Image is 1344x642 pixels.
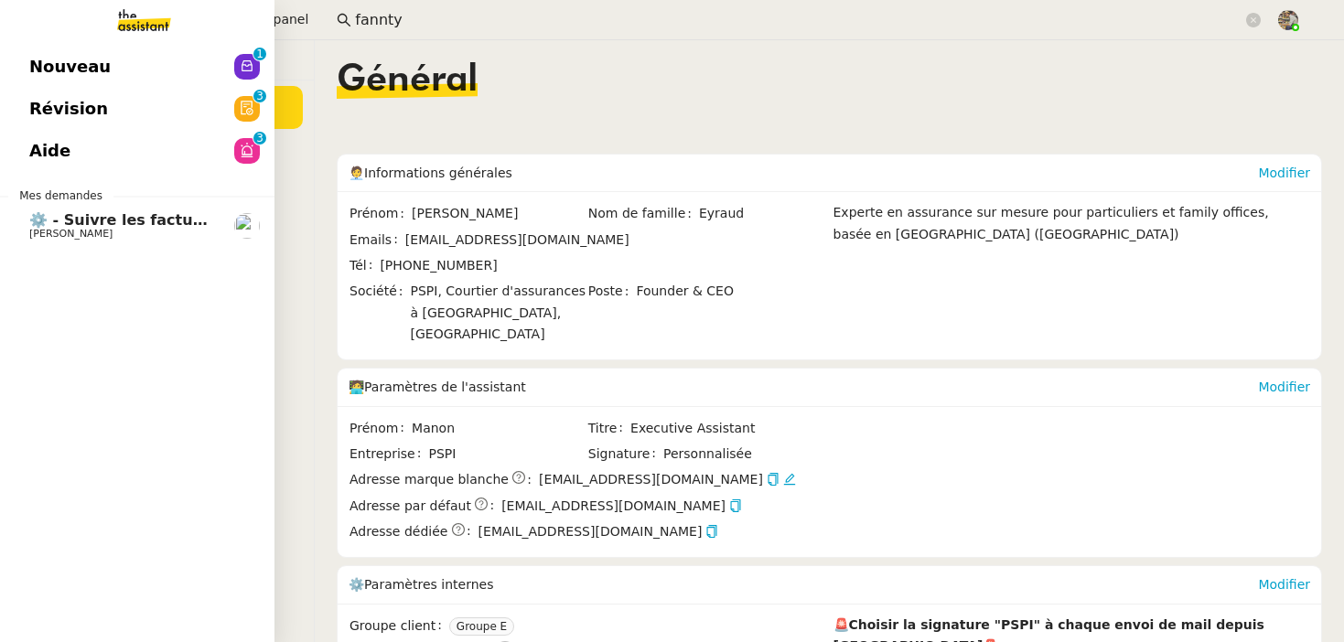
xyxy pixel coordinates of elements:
[256,132,263,148] p: 3
[253,48,266,60] nz-badge-sup: 1
[349,203,412,224] span: Prénom
[449,617,514,636] nz-tag: Groupe E
[588,281,637,302] span: Poste
[1258,380,1310,394] a: Modifier
[1278,10,1298,30] img: 388bd129-7e3b-4cb1-84b4-92a3d763e9b7
[364,577,493,592] span: Paramètres internes
[234,213,260,239] img: users%2FHIWaaSoTa5U8ssS5t403NQMyZZE3%2Favatar%2Fa4be050e-05fa-4f28-bbe7-e7e8e4788720
[29,211,338,229] span: ⚙️ - Suivre les factures d'exploitation
[349,230,405,251] span: Emails
[410,281,586,345] span: PSPI, Courtier d'assurances à [GEOGRAPHIC_DATA], [GEOGRAPHIC_DATA]
[636,281,824,302] span: Founder & CEO
[412,418,586,439] span: Manon
[29,228,113,240] span: [PERSON_NAME]
[349,418,412,439] span: Prénom
[1258,166,1310,180] a: Modifier
[349,255,380,276] span: Tél
[364,166,512,180] span: Informations générales
[478,521,719,542] span: [EMAIL_ADDRESS][DOMAIN_NAME]
[355,8,1242,33] input: Rechercher
[8,187,113,205] span: Mes demandes
[349,566,1258,603] div: ⚙️
[588,444,663,465] span: Signature
[428,444,586,465] span: PSPI
[256,90,263,106] p: 3
[29,137,70,165] span: Aide
[588,418,630,439] span: Titre
[1258,577,1310,592] a: Modifier
[29,53,111,80] span: Nouveau
[337,62,478,99] span: Général
[29,95,108,123] span: Révision
[412,203,586,224] span: [PERSON_NAME]
[539,469,763,490] span: [EMAIL_ADDRESS][DOMAIN_NAME]
[349,496,471,517] span: Adresse par défaut
[405,232,629,247] span: [EMAIL_ADDRESS][DOMAIN_NAME]
[630,418,824,439] span: Executive Assistant
[349,521,447,542] span: Adresse dédiée
[349,444,428,465] span: Entreprise
[253,90,266,102] nz-badge-sup: 3
[833,202,1311,348] div: Experte en assurance sur mesure pour particuliers et family offices, basée en [GEOGRAPHIC_DATA] (...
[256,48,263,64] p: 1
[349,369,1258,405] div: 🧑‍💻
[349,615,449,637] span: Groupe client
[699,203,825,224] span: Eyraud
[380,258,497,273] span: [PHONE_NUMBER]
[663,444,752,465] span: Personnalisée
[349,281,410,345] span: Société
[349,155,1258,191] div: 🧑‍💼
[253,132,266,144] nz-badge-sup: 3
[364,380,526,394] span: Paramètres de l'assistant
[349,469,509,490] span: Adresse marque blanche
[501,496,742,517] span: [EMAIL_ADDRESS][DOMAIN_NAME]
[588,203,699,224] span: Nom de famille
